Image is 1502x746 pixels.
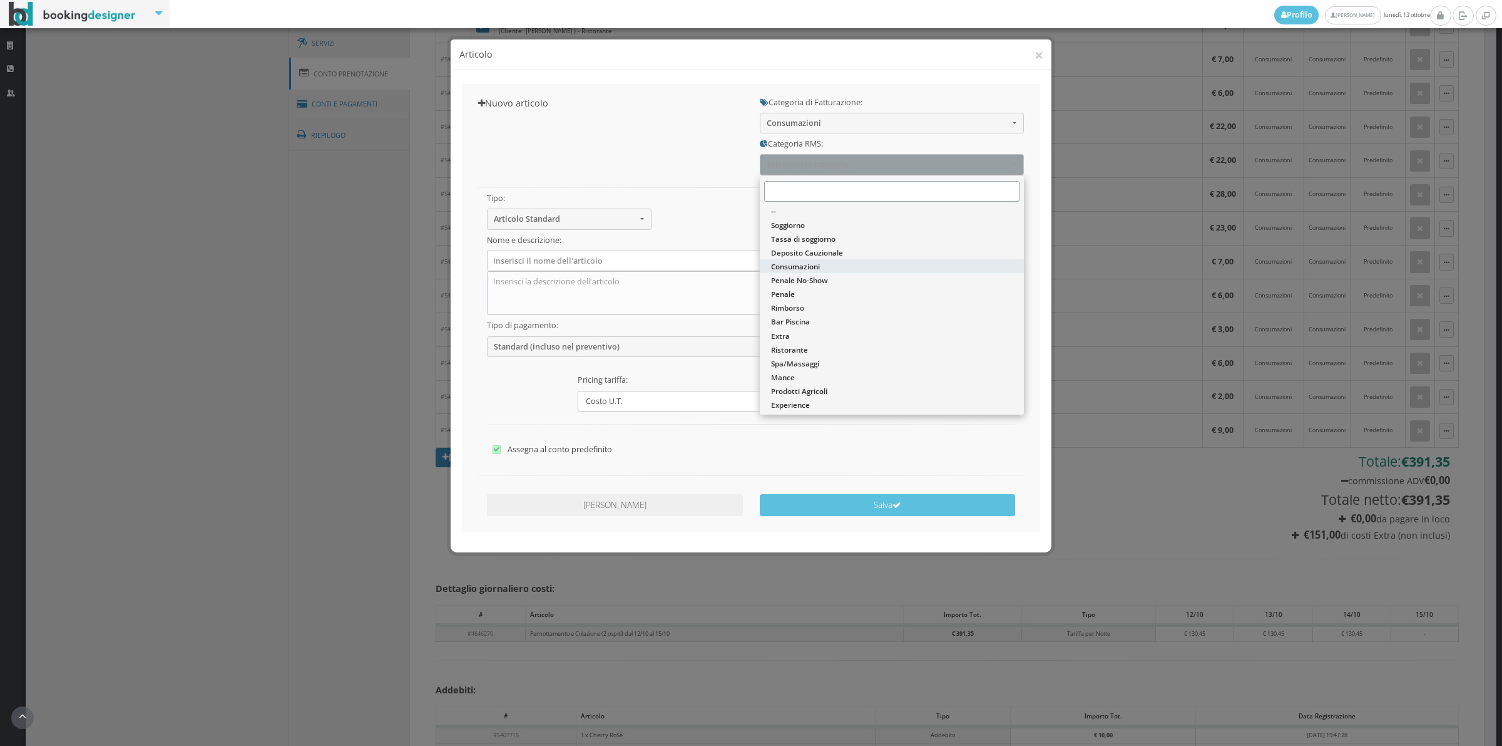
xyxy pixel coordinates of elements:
h5: Categoria RMS: [760,139,1024,148]
label: Assegna al conto predefinito [493,442,1010,457]
span: Standard (incluso nel preventivo) [494,342,773,351]
h4: Nuovo articolo [478,98,742,108]
h5: Categoria di Fatturazione: [760,98,1024,107]
h5: Tipo di pagamento: [487,321,789,330]
span: Tassa di soggiorno [771,234,835,244]
button: Articolo Standard [487,209,652,229]
span: Consumazioni [767,118,1009,128]
span: Bar Piscina [771,317,810,328]
span: Deposito Cauzionale [771,247,843,258]
span: Spa/Massaggi [771,358,819,369]
button: Consumazioni [760,113,1024,133]
button: Seleziona la categoria [760,154,1024,175]
span: Mance [771,372,795,383]
span: lunedì, 13 ottobre [1274,6,1430,24]
h5: Nome e descrizione: [487,236,1016,245]
span: -- [771,206,776,217]
span: Penale No-Show [771,275,828,286]
button: Salva [760,494,1016,516]
span: Extra [771,331,790,341]
button: Standard (incluso nel preventivo) [487,336,789,357]
span: Ristorante [771,345,808,355]
h5: Tipo: [487,194,652,203]
select: Seleziona il tipo di pricing [578,391,788,412]
span: Rimborso [771,303,804,314]
span: Soggiorno [771,220,805,231]
span: Consumazioni [771,261,820,272]
span: Articolo Standard [494,214,636,224]
span: Prodotti Agricoli [771,386,827,396]
a: [PERSON_NAME] [1325,6,1381,24]
h4: Articolo [459,48,1043,61]
input: Inserisci il nome dell'articolo [487,251,1016,271]
h5: Pricing tariffa: [578,375,788,385]
span: Experience [771,400,810,410]
button: [PERSON_NAME] [487,494,743,516]
button: × [1035,47,1043,63]
a: Profilo [1274,6,1319,24]
img: BookingDesigner.com [9,2,136,26]
span: Seleziona la categoria [767,160,1009,169]
span: Penale [771,289,795,300]
input: Search [764,181,1019,202]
